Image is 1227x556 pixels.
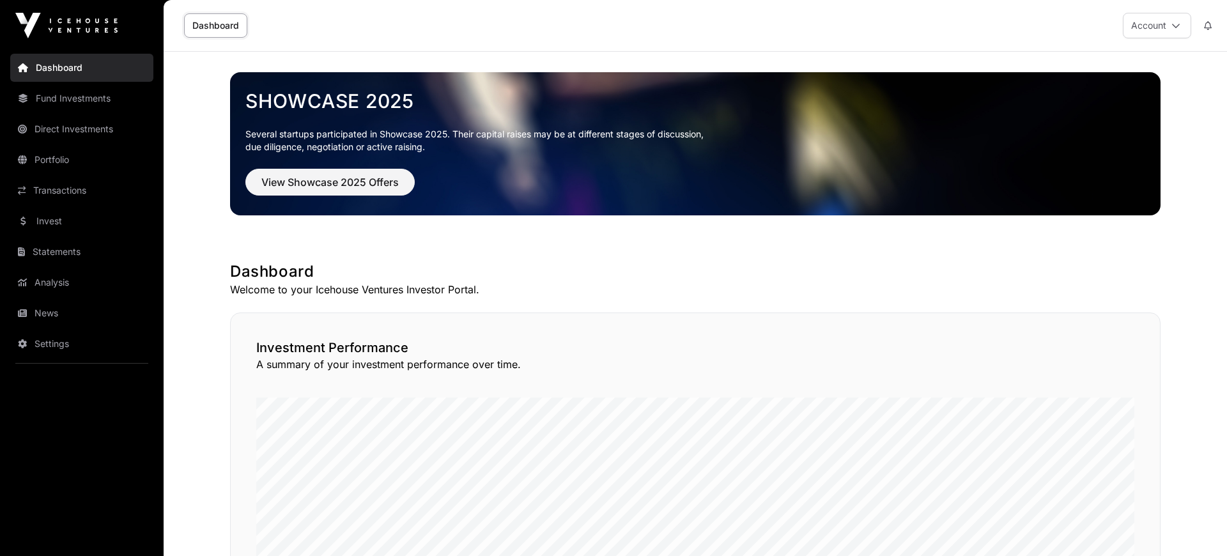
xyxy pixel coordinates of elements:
[15,13,118,38] img: Icehouse Ventures Logo
[10,238,153,266] a: Statements
[230,282,1161,297] p: Welcome to your Icehouse Ventures Investor Portal.
[10,146,153,174] a: Portfolio
[245,89,1145,112] a: Showcase 2025
[256,339,1134,357] h2: Investment Performance
[230,72,1161,215] img: Showcase 2025
[245,128,1145,153] p: Several startups participated in Showcase 2025. Their capital raises may be at different stages o...
[1123,13,1191,38] button: Account
[10,299,153,327] a: News
[256,357,1134,372] p: A summary of your investment performance over time.
[184,13,247,38] a: Dashboard
[245,181,415,194] a: View Showcase 2025 Offers
[10,207,153,235] a: Invest
[245,169,415,196] button: View Showcase 2025 Offers
[10,176,153,205] a: Transactions
[10,84,153,112] a: Fund Investments
[261,174,399,190] span: View Showcase 2025 Offers
[10,330,153,358] a: Settings
[10,268,153,297] a: Analysis
[10,115,153,143] a: Direct Investments
[230,261,1161,282] h1: Dashboard
[10,54,153,82] a: Dashboard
